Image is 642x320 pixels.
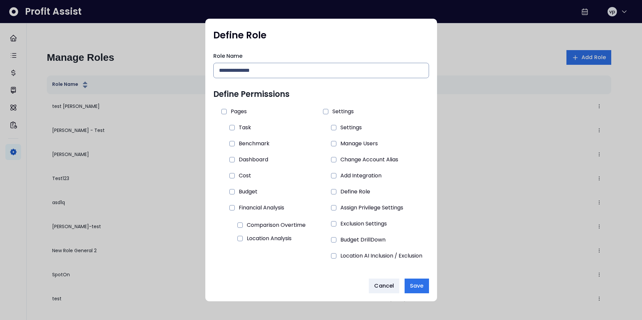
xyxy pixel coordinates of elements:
span: Budget [239,186,257,197]
span: Define Role [213,29,266,41]
span: Settings [332,106,354,117]
span: Benchmark [239,138,270,149]
span: Exclusion Settings [340,218,387,229]
span: Dashboard [239,154,268,165]
span: Manage Users [340,138,378,149]
span: Comparison Overtime [247,220,306,230]
span: Define Role [340,186,370,197]
span: Assign Privilege Settings [340,202,403,213]
button: Save [405,279,429,293]
span: Pages [231,106,247,117]
span: Add Integration [340,170,382,181]
span: Location AI Inclusion / Exclusion [340,251,422,261]
span: Cancel [374,282,394,290]
span: Save [410,282,423,290]
button: Cancel [369,279,399,293]
span: Settings [340,122,362,133]
span: Define Permissions [213,89,290,100]
span: Task [239,122,251,133]
span: Location Analysis [247,233,292,244]
span: Cost [239,170,251,181]
span: Financial Analysis [239,202,284,213]
label: Role Name [213,52,425,60]
span: Budget DrillDown [340,234,386,245]
span: Change Account Alias [340,154,398,165]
